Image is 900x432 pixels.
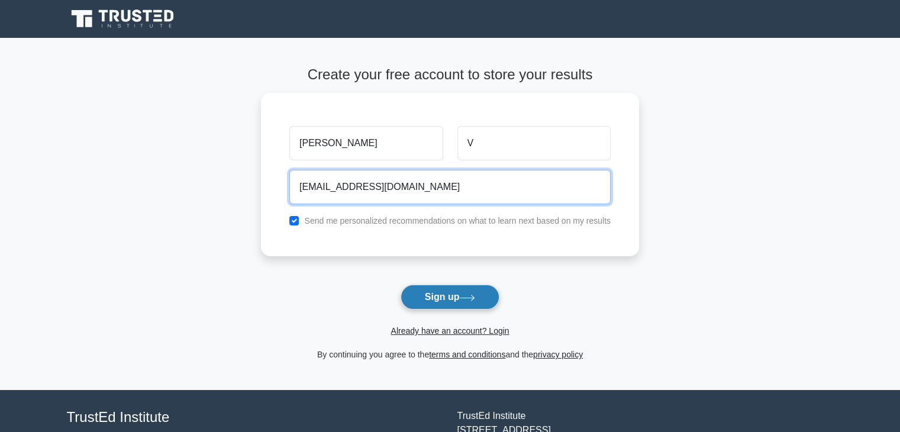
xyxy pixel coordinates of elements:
input: Email [289,170,611,204]
input: First name [289,126,443,160]
button: Sign up [401,285,500,310]
div: By continuing you agree to the and the [254,347,646,362]
a: terms and conditions [429,350,505,359]
a: privacy policy [533,350,583,359]
a: Already have an account? Login [391,326,509,336]
h4: TrustEd Institute [67,409,443,426]
input: Last name [457,126,611,160]
label: Send me personalized recommendations on what to learn next based on my results [304,216,611,225]
h4: Create your free account to store your results [261,66,639,83]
